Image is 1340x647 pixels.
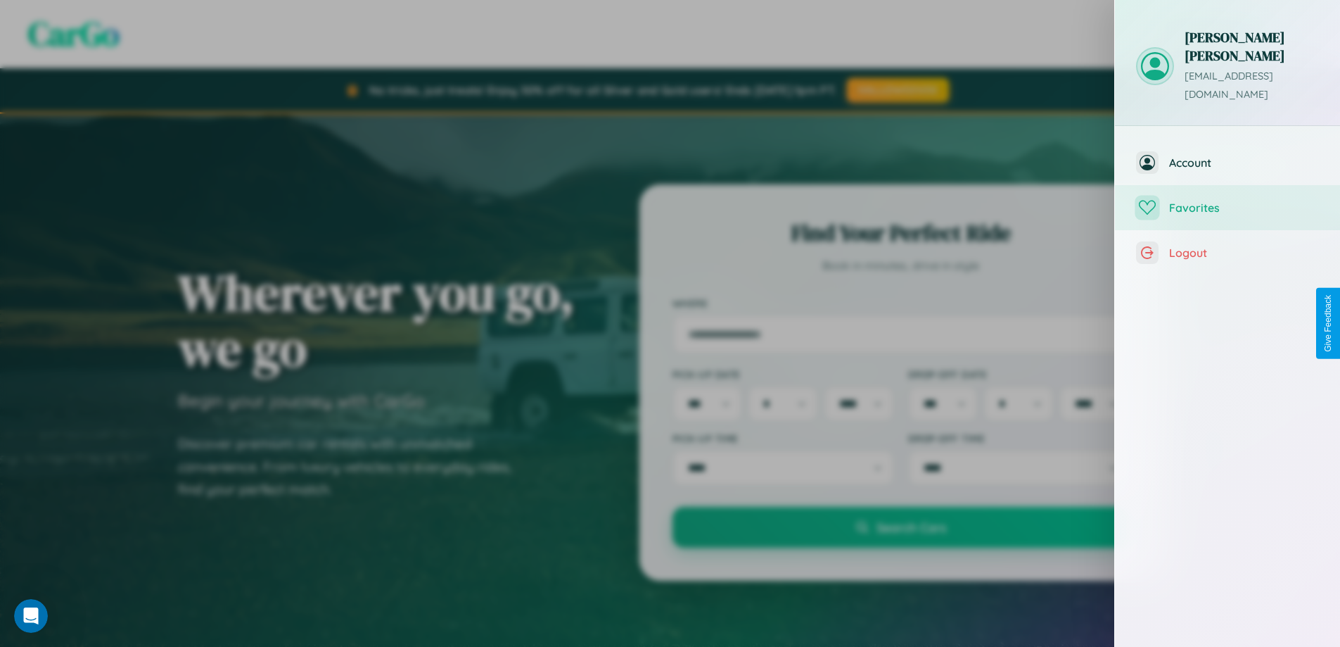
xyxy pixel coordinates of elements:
[1185,68,1319,104] p: [EMAIL_ADDRESS][DOMAIN_NAME]
[14,599,48,633] iframe: Intercom live chat
[1169,156,1319,170] span: Account
[1169,201,1319,215] span: Favorites
[1185,28,1319,65] h3: [PERSON_NAME] [PERSON_NAME]
[1115,185,1340,230] button: Favorites
[1169,246,1319,260] span: Logout
[1115,140,1340,185] button: Account
[1115,230,1340,275] button: Logout
[1323,295,1333,352] div: Give Feedback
